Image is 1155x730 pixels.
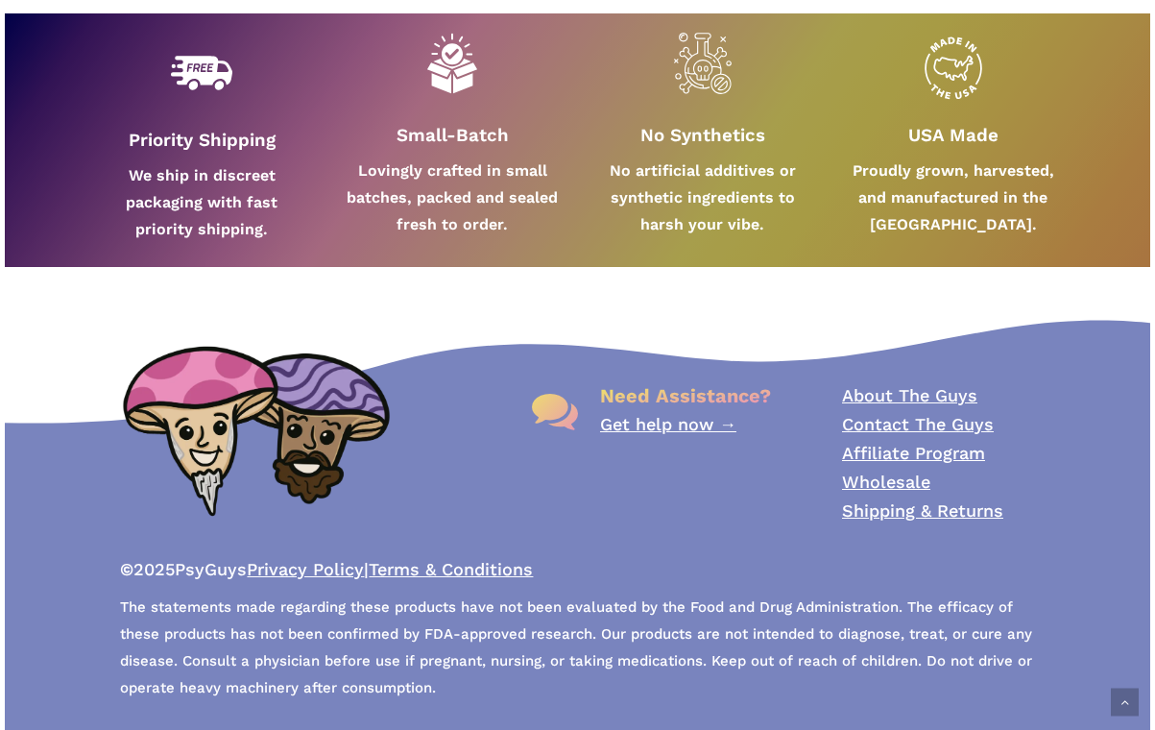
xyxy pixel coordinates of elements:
[610,161,796,233] strong: No artificial additives or synthetic ingredients to harsh your vibe.
[397,125,509,146] strong: Small-Batch
[369,559,533,579] a: Terms & Conditions
[908,125,999,146] strong: USA Made
[126,166,277,238] strong: We ship in discreet packaging with fast priority shipping.
[120,598,1032,701] span: The statements made regarding these products have not been evaluated by the Food and Drug Adminis...
[842,385,977,405] a: About The Guys
[120,559,133,579] b: ©
[133,559,175,579] span: 2025
[842,500,1003,521] a: Shipping & Returns
[853,161,1054,233] strong: Proudly grown, harvested, and manufactured in the [GEOGRAPHIC_DATA].
[842,472,930,492] a: Wholesale
[600,384,771,407] span: Need Assistance?
[842,414,994,434] a: Contact The Guys
[120,559,533,584] span: PsyGuys |
[120,328,393,533] img: PsyGuys Heads Logo
[129,130,276,151] strong: Priority Shipping
[640,125,765,146] strong: No Synthetics
[247,559,364,579] a: Privacy Policy
[600,414,736,434] a: Get help now →
[1111,689,1139,717] a: Back to top
[842,443,985,463] a: Affiliate Program
[347,161,558,233] strong: Lovingly crafted in small batches, packed and sealed fresh to order.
